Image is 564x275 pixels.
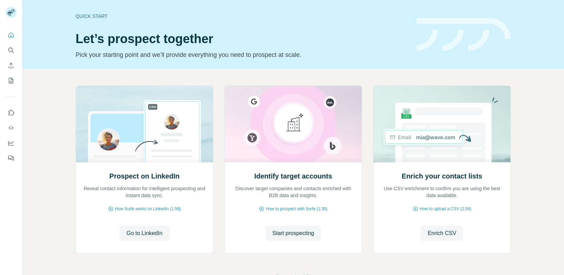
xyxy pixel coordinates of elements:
h1: Let’s prospect together [76,32,408,46]
img: Identify target accounts [224,86,362,162]
img: banner [417,18,511,51]
button: Use Surfe on LinkedIn [6,106,17,119]
span: How to prospect with Surfe (1:30) [266,206,327,212]
span: How to upload a CSV (2:59) [420,206,471,212]
img: Enrich your contact lists [373,86,511,162]
h2: Identify target accounts [254,171,332,181]
div: Quick start [76,13,408,20]
h2: Enrich your contact lists [402,171,482,181]
button: Feedback [6,152,17,164]
button: Search [6,44,17,57]
span: How Surfe works on LinkedIn (1:58) [115,206,181,212]
p: Reveal contact information for intelligent prospecting and instant data sync. [83,185,206,199]
span: Start prospecting [272,229,314,237]
button: Start prospecting [265,226,321,241]
button: Use Surfe API [6,122,17,134]
button: My lists [6,74,17,87]
button: Enrich CSV [421,226,463,241]
span: Enrich CSV [428,229,456,237]
button: Enrich CSV [6,59,17,72]
button: Dashboard [6,137,17,149]
img: Prospect on LinkedIn [76,86,213,162]
p: Use CSV enrichment to confirm you are using the best data available. [380,185,504,199]
button: Quick start [6,29,17,41]
p: Pick your starting point and we’ll provide everything you need to prospect at scale. [76,50,408,60]
button: Go to LinkedIn [119,226,169,241]
h2: Prospect on LinkedIn [109,171,179,181]
span: Go to LinkedIn [126,229,162,237]
p: Discover target companies and contacts enriched with B2B data and insights. [232,185,355,199]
